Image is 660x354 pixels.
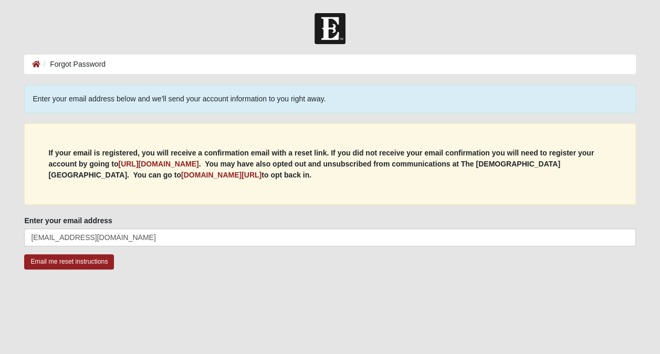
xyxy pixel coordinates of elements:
label: Enter your email address [24,215,112,226]
p: If your email is registered, you will receive a confirmation email with a reset link. If you did ... [48,148,611,181]
div: Enter your email address below and we'll send your account information to you right away. [24,85,635,113]
img: Church of Eleven22 Logo [315,13,345,44]
li: Forgot Password [40,59,106,70]
input: Email me reset instructions [24,254,114,269]
a: [URL][DOMAIN_NAME] [118,160,198,168]
a: [DOMAIN_NAME][URL] [181,171,261,179]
